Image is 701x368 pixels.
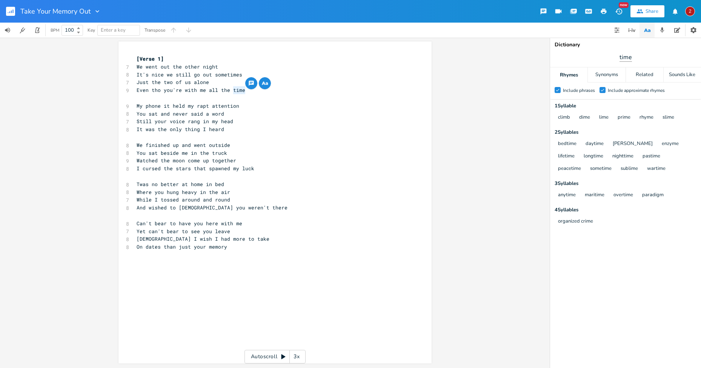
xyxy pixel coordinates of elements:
[618,115,630,121] button: prime
[558,192,576,199] button: anytime
[647,166,666,172] button: wartime
[137,110,224,117] span: You sat and never said a word
[585,192,604,199] button: maritime
[563,88,595,93] div: Include phrases
[137,63,218,70] span: We went out the other night
[599,115,609,121] button: lime
[558,141,576,147] button: bedtime
[555,181,696,186] div: 3 Syllable s
[619,2,629,8] div: New
[555,130,696,135] div: 2 Syllable s
[646,8,658,15] div: Share
[137,71,242,78] span: It's nice we still go out sometimes
[626,67,663,82] div: Related
[137,157,236,164] span: Watched the moon come up together
[664,67,701,82] div: Sounds Like
[555,104,696,108] div: 1 Syllable
[88,28,95,32] div: Key
[137,142,230,148] span: We finished up and went outside
[555,208,696,212] div: 4 Syllable s
[550,67,587,82] div: Rhymes
[137,204,287,211] span: And wished to [DEMOGRAPHIC_DATA] you weren't there
[558,153,575,160] button: lifetime
[640,115,653,121] button: rhyme
[558,218,593,225] button: organized crime
[586,141,604,147] button: daytime
[643,153,660,160] button: pastime
[630,5,664,17] button: Share
[613,141,653,147] button: [PERSON_NAME]
[621,166,638,172] button: sublime
[137,165,254,172] span: I cursed the stars that spawned my luck
[137,118,233,125] span: Still your voice rang in my head
[608,88,665,93] div: Include approximate rhymes
[579,115,590,121] button: dime
[51,28,59,32] div: BPM
[558,115,570,121] button: climb
[244,350,306,363] div: Autoscroll
[642,192,664,199] button: paradigm
[137,220,242,227] span: Can't bear to have you here with me
[137,235,269,242] span: [DEMOGRAPHIC_DATA] I wish I had more to take
[685,6,695,16] div: 2WaterMatt
[137,79,209,86] span: Just the two of us alone
[137,55,164,62] span: [Verse 1]
[555,42,696,47] div: Dictionary
[137,228,230,235] span: Yet can't bear to see you leave
[685,3,695,20] button: 2
[662,141,679,147] button: enzyme
[137,87,245,93] span: Even tho you're with me all the time
[137,189,230,195] span: Where you hung heavy in the air
[590,166,612,172] button: sometime
[137,126,224,133] span: It was the only thing I heard
[137,102,239,109] span: My phone it held my rapt attention
[137,150,227,156] span: You sat beside me in the truck
[611,5,626,18] button: New
[612,153,633,160] button: nighttime
[137,243,227,250] span: On dates than just your memory
[620,53,632,62] span: time
[101,27,126,34] span: Enter a key
[290,350,303,363] div: 3x
[588,67,625,82] div: Synonyms
[558,166,581,172] button: peacetime
[584,153,603,160] button: longtime
[20,8,91,15] span: Take Your Memory Out
[145,28,165,32] div: Transpose
[137,196,230,203] span: While I tossed around and round
[137,181,224,188] span: Twas no better at home in bed
[663,115,674,121] button: slime
[613,192,633,199] button: overtime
